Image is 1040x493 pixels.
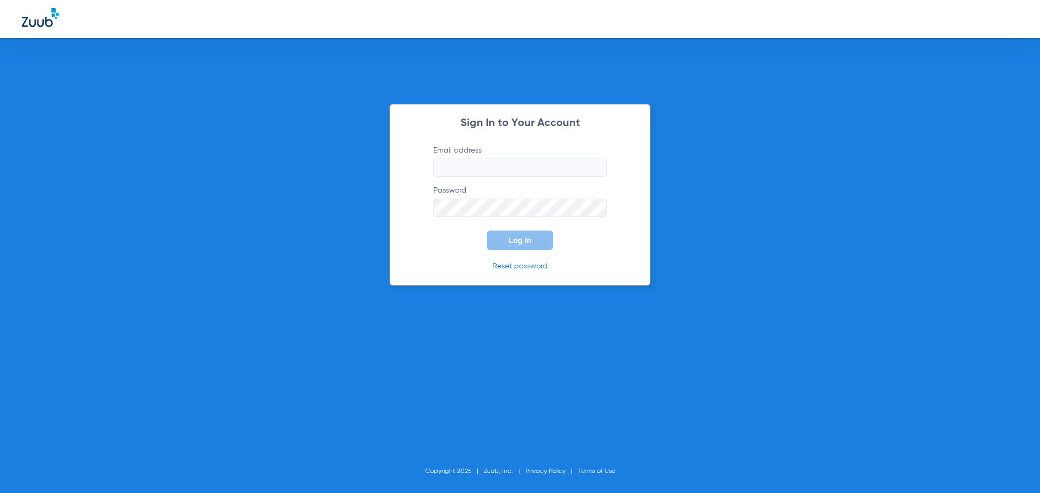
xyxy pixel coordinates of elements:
label: Email address [433,145,607,177]
li: Zuub, Inc. [484,466,525,477]
button: Log In [487,231,553,250]
input: Password [433,199,607,217]
li: Copyright 2025 [425,466,484,477]
h2: Sign In to Your Account [417,118,623,129]
input: Email address [433,159,607,177]
span: Log In [509,236,531,245]
img: Zuub Logo [22,8,59,27]
a: Terms of Use [578,468,615,475]
a: Privacy Policy [525,468,565,475]
a: Reset password [492,262,548,270]
label: Password [433,185,607,217]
